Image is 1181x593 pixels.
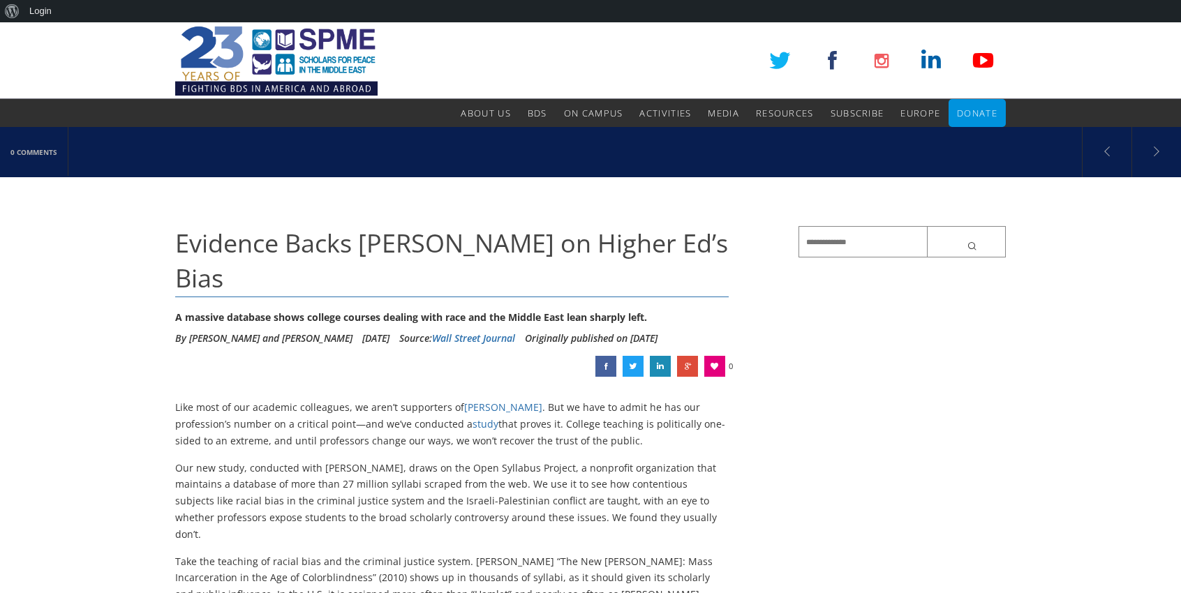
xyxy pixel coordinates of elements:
[432,331,515,345] a: Wall Street Journal
[729,356,733,377] span: 0
[464,400,542,414] a: [PERSON_NAME]
[175,307,729,328] div: A massive database shows college courses dealing with race and the Middle East lean sharply left.
[756,99,814,127] a: Resources
[900,99,940,127] a: Europe
[564,99,623,127] a: On Campus
[639,99,691,127] a: Activities
[461,99,510,127] a: About Us
[399,328,515,349] div: Source:
[831,107,884,119] span: Subscribe
[756,107,814,119] span: Resources
[623,356,644,377] a: Evidence Backs Trump on Higher Ed’s Bias
[708,99,739,127] a: Media
[175,328,352,349] li: By [PERSON_NAME] and [PERSON_NAME]
[461,107,510,119] span: About Us
[564,107,623,119] span: On Campus
[677,356,698,377] a: Evidence Backs Trump on Higher Ed’s Bias
[957,107,997,119] span: Donate
[595,356,616,377] a: Evidence Backs Trump on Higher Ed’s Bias
[175,460,729,543] p: Our new study, conducted with [PERSON_NAME], draws on the Open Syllabus Project, a nonprofit orga...
[525,328,658,349] li: Originally published on [DATE]
[175,226,728,295] span: Evidence Backs [PERSON_NAME] on Higher Ed’s Bias
[175,22,378,99] img: SPME
[473,417,498,430] a: study
[957,99,997,127] a: Donate
[175,399,729,449] p: Like most of our academic colleagues, we aren’t supporters of . But we have to admit he has our p...
[528,107,547,119] span: BDS
[650,356,671,377] a: Evidence Backs Trump on Higher Ed’s Bias
[362,328,389,349] li: [DATE]
[708,107,739,119] span: Media
[831,99,884,127] a: Subscribe
[900,107,940,119] span: Europe
[528,99,547,127] a: BDS
[639,107,691,119] span: Activities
